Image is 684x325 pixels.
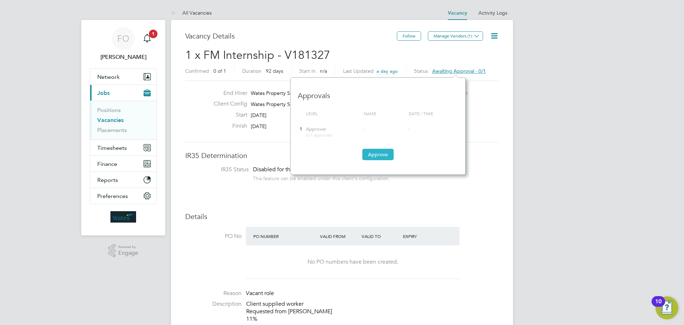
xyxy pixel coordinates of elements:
div: Valid From [318,230,360,243]
img: wates-logo-retina.png [110,211,136,223]
button: Reports [90,172,156,188]
h3: Vacancy Details [185,31,397,41]
label: Confirmed [185,68,209,74]
label: Finish [208,122,247,130]
div: This feature can be enabled under this client's configuration. [253,173,390,182]
button: Preferences [90,188,156,204]
span: Engage [118,250,138,256]
div: Jobs [90,101,156,139]
span: Fred Owusu-Bennoah [90,53,157,61]
div: No PO numbers have been created. [253,258,452,266]
button: Open Resource Center, 10 new notifications [655,296,678,319]
div: 10 [655,301,662,311]
a: FO[PERSON_NAME] [90,27,157,61]
a: Vacancy [448,10,467,16]
div: Name [362,107,407,120]
span: Approver [306,126,326,132]
p: Client supplied worker Requested from [PERSON_NAME] 11% [246,300,499,323]
h3: Details [185,212,499,221]
span: 92 days [266,68,283,74]
span: n/a [320,68,327,74]
span: 0 of 1 [213,68,226,74]
h3: Approvals [298,84,458,100]
span: 1 x FM Internship - V181327 [185,48,330,62]
button: Finance [90,156,156,172]
a: Go to home page [90,211,157,223]
span: Vacant role [246,290,274,297]
span: Awaiting approval - 0/1 [432,68,486,74]
label: Client Config [208,100,247,108]
button: Timesheets [90,140,156,156]
div: Valid To [360,230,401,243]
label: IR35 Status [192,166,249,173]
label: Last Updated [343,68,374,74]
button: Manage Vendors (1) [428,31,483,41]
span: Finance [97,161,117,167]
span: 1 [149,30,157,38]
span: a day ago [377,68,398,74]
label: Start In [299,68,316,74]
span: Wates Property Services Limited [251,90,324,96]
span: Powered by [118,244,138,250]
a: Vacancies [97,117,124,123]
a: Powered byEngage [108,244,139,258]
div: 1 [298,123,304,136]
label: Status [414,68,428,74]
span: Wates Property Services Ltd (Facilities M… [251,101,347,107]
div: Expiry [401,230,443,243]
span: [DATE] [251,112,266,118]
label: PO No [185,233,242,240]
a: Activity Logs [478,10,507,16]
div: - [364,126,405,132]
a: All Vacancies [171,10,212,16]
h3: IR35 Determination [185,151,499,160]
span: Reports [97,177,118,183]
button: Network [90,69,156,85]
button: Jobs [90,85,156,101]
a: Placements [97,127,127,133]
span: 0/1 approvals [306,132,332,138]
a: 1 [140,27,154,50]
span: Preferences [97,193,128,199]
div: Level [304,107,362,120]
span: FO [117,34,129,43]
button: Follow [397,31,421,41]
nav: Main navigation [81,20,165,235]
span: Network [97,73,120,80]
label: Description [185,300,242,308]
span: [DATE] [251,123,266,130]
label: Reason [185,290,242,297]
button: Approve [362,149,394,160]
a: Positions [97,107,121,113]
label: Duration [242,68,261,74]
div: - [409,126,456,132]
label: Start [208,111,247,119]
span: Disabled for this client. [253,166,311,173]
label: End Hirer [208,90,247,97]
span: Timesheets [97,144,127,151]
div: Date / time [407,107,458,120]
div: PO Number [252,230,318,243]
span: Jobs [97,90,110,96]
